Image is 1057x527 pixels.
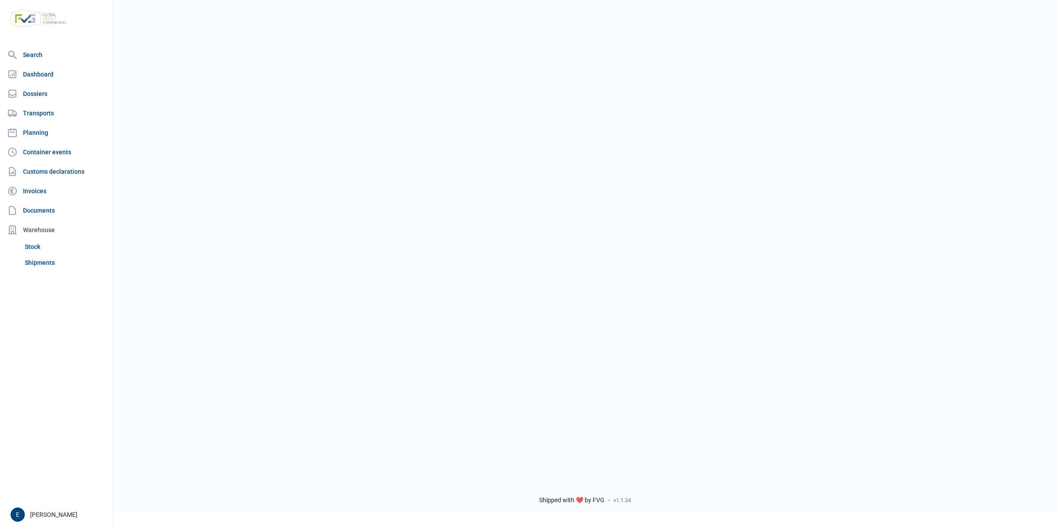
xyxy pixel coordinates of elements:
[4,46,109,64] a: Search
[7,7,70,31] img: FVG - Global freight forwarding
[11,508,107,522] div: [PERSON_NAME]
[4,143,109,161] a: Container events
[539,496,605,504] span: Shipped with ❤️ by FVG
[4,202,109,219] a: Documents
[4,221,109,239] div: Warehouse
[613,497,631,504] span: v1.1.34
[608,496,610,504] span: -
[4,163,109,180] a: Customs declarations
[4,85,109,103] a: Dossiers
[4,124,109,141] a: Planning
[21,239,109,255] a: Stock
[21,255,109,271] a: Shipments
[11,508,25,522] button: E
[4,65,109,83] a: Dashboard
[4,104,109,122] a: Transports
[4,182,109,200] a: Invoices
